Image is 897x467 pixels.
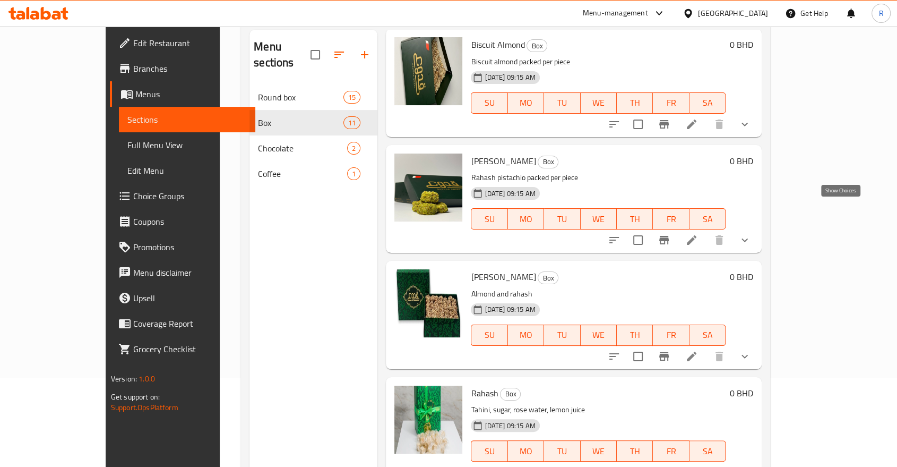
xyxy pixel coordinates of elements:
span: Promotions [133,241,247,253]
span: Menu disclaimer [133,266,247,279]
span: [DATE] 09:15 AM [480,72,539,82]
div: Box [500,388,521,401]
span: Sections [127,113,247,126]
p: Biscuit almond packed per piece [471,55,726,69]
h6: 0 BHD [730,386,753,401]
button: TU [544,440,580,462]
button: MO [508,92,544,114]
span: [PERSON_NAME] [471,153,536,169]
button: SA [689,208,726,230]
span: [DATE] 09:15 AM [480,421,539,431]
span: FR [657,327,685,343]
span: MO [512,211,540,227]
span: Edit Restaurant [133,37,247,49]
button: SU [471,208,507,230]
button: delete [706,112,732,137]
button: FR [653,440,689,462]
span: TU [548,211,576,227]
span: SU [476,95,503,111]
button: sort-choices [601,227,627,253]
span: SU [476,211,503,227]
div: Round box15 [249,84,377,110]
div: Menu-management [583,7,648,20]
span: Menus [135,88,247,100]
button: SU [471,325,507,346]
button: TH [617,440,653,462]
span: Full Menu View [127,139,247,151]
a: Edit menu item [685,118,698,131]
button: FR [653,325,689,346]
div: Box [527,39,547,52]
h6: 0 BHD [730,154,753,168]
a: Edit Menu [119,158,255,183]
span: SA [694,327,721,343]
button: MO [508,325,544,346]
span: Version: [111,372,137,386]
span: WE [585,444,613,459]
button: TU [544,92,580,114]
a: Menus [110,81,255,107]
span: FR [657,444,685,459]
img: Rahash [394,386,462,454]
span: Coverage Report [133,317,247,330]
div: items [347,167,360,180]
a: Sections [119,107,255,132]
span: Chocolate [258,142,347,155]
img: Rahash Pistachio [394,154,462,222]
h6: 0 BHD [730,269,753,284]
span: [DATE] 09:15 AM [480,304,539,315]
button: Branch-specific-item [651,112,677,137]
button: MO [508,208,544,230]
span: [PERSON_NAME] [471,269,536,285]
span: Edit Menu [127,164,247,177]
span: Select to update [627,229,649,251]
button: SA [689,325,726,346]
div: Chocolate2 [249,135,377,161]
a: Edit menu item [685,234,698,247]
button: show more [732,112,757,137]
a: Grocery Checklist [110,336,255,362]
svg: Show Choices [738,350,751,363]
button: TU [544,208,580,230]
span: Box [258,116,343,129]
span: WE [585,211,613,227]
button: TU [544,325,580,346]
button: sort-choices [601,344,627,369]
span: SA [694,444,721,459]
button: FR [653,208,689,230]
svg: Show Choices [738,118,751,131]
span: Box [501,388,520,400]
img: Biscuit Almond [394,37,462,105]
span: Select to update [627,345,649,368]
span: 11 [344,118,360,128]
nav: Menu sections [249,80,377,191]
button: delete [706,344,732,369]
div: Coffee [258,167,347,180]
span: 15 [344,92,360,103]
h6: 0 BHD [730,37,753,52]
span: MO [512,444,540,459]
span: TH [621,95,649,111]
span: Grocery Checklist [133,343,247,355]
span: SA [694,95,721,111]
span: SA [694,211,721,227]
span: Get support on: [111,390,160,404]
span: Box [538,272,558,284]
button: MO [508,440,544,462]
span: 1.0.0 [139,372,155,386]
p: Almond and rahash [471,287,726,301]
p: Tahini, sugar, rose water, lemon juice [471,403,726,417]
a: Upsell [110,285,255,311]
span: Box [527,40,547,52]
span: SU [476,444,503,459]
div: Box [538,271,558,284]
span: Upsell [133,292,247,304]
button: delete [706,227,732,253]
span: Box [538,156,558,168]
span: MO [512,95,540,111]
a: Edit Restaurant [110,30,255,56]
button: TH [617,325,653,346]
button: SU [471,92,507,114]
button: SA [689,92,726,114]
